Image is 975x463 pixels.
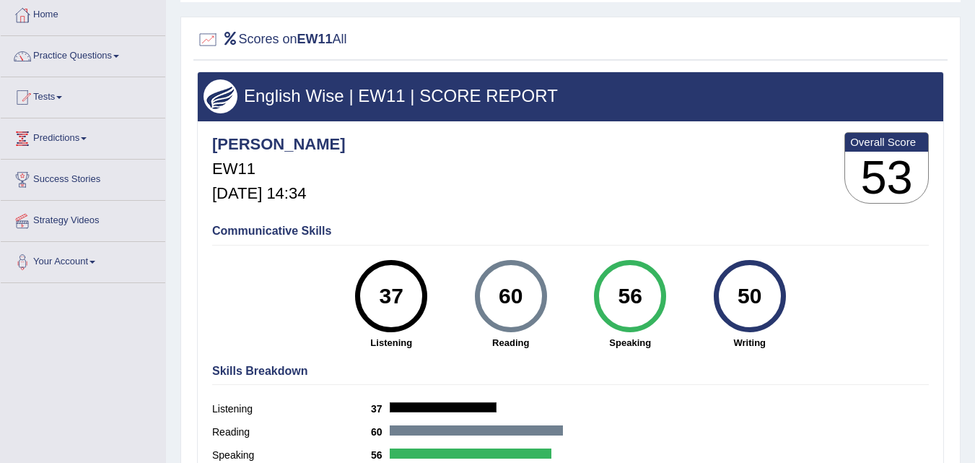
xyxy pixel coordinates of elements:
[297,32,333,46] b: EW11
[212,425,371,440] label: Reading
[1,242,165,278] a: Your Account
[484,266,537,326] div: 60
[212,136,346,153] h4: [PERSON_NAME]
[371,426,390,438] b: 60
[204,87,937,105] h3: English Wise | EW11 | SCORE REPORT
[212,365,929,378] h4: Skills Breakdown
[845,152,928,204] h3: 53
[697,336,803,350] strong: Writing
[371,403,390,415] b: 37
[365,266,418,326] div: 37
[1,201,165,237] a: Strategy Videos
[1,160,165,196] a: Success Stories
[458,336,564,350] strong: Reading
[604,266,657,326] div: 56
[339,336,445,350] strong: Listening
[850,136,923,148] b: Overall Score
[1,118,165,155] a: Predictions
[1,36,165,72] a: Practice Questions
[371,449,390,461] b: 56
[197,29,347,51] h2: Scores on All
[212,402,371,417] label: Listening
[578,336,683,350] strong: Speaking
[212,225,929,238] h4: Communicative Skills
[212,160,346,178] h5: EW11
[204,79,237,113] img: wings.png
[1,77,165,113] a: Tests
[212,448,371,463] label: Speaking
[212,185,346,202] h5: [DATE] 14:34
[723,266,776,326] div: 50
